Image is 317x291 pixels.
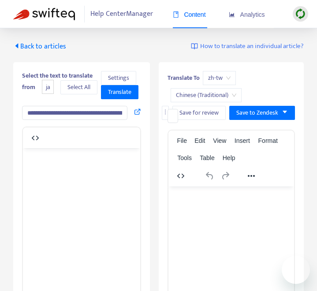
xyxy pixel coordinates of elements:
img: sync.dc5367851b00ba804db3.png [295,8,306,19]
button: Translate [101,85,138,99]
span: Table [200,154,214,161]
span: Format [258,137,278,144]
span: Save for review [179,108,219,118]
span: Settings [108,73,129,83]
span: caret-down [282,109,288,115]
span: zh-tw [208,71,231,85]
span: File [177,137,187,144]
img: image-link [191,43,198,50]
span: ja [42,80,54,94]
span: book [173,11,179,18]
span: Select All [67,82,90,92]
span: Help Center Manager [90,6,153,22]
span: Help [223,154,235,161]
button: Undo [202,170,217,182]
button: more [162,106,169,120]
span: How to translate an individual article? [200,41,304,52]
span: Insert [235,137,250,144]
span: Chinese (Traditional) [176,89,236,102]
b: Select the text to translate from [22,71,93,92]
span: Content [173,11,206,18]
button: Save to Zendeskcaret-down [229,106,295,120]
a: How to translate an individual article? [191,41,304,52]
span: Tools [177,154,192,161]
span: caret-left [13,42,20,49]
button: Reveal or hide additional toolbar items [244,170,259,182]
b: Translate To [168,73,200,83]
button: Settings [101,71,136,85]
iframe: 開啟傳訊視窗按鈕，對話進行中 [282,256,310,284]
span: Save to Zendesk [236,108,278,118]
span: Edit [194,137,205,144]
span: View [213,137,226,144]
span: area-chart [229,11,235,18]
button: Redo [218,170,233,182]
span: Back to articles [13,41,66,52]
span: Analytics [229,11,265,18]
button: Select All [60,80,97,94]
button: Save for review [172,106,226,120]
img: Swifteq [13,8,75,20]
span: Translate [108,87,131,97]
span: more [162,109,168,115]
